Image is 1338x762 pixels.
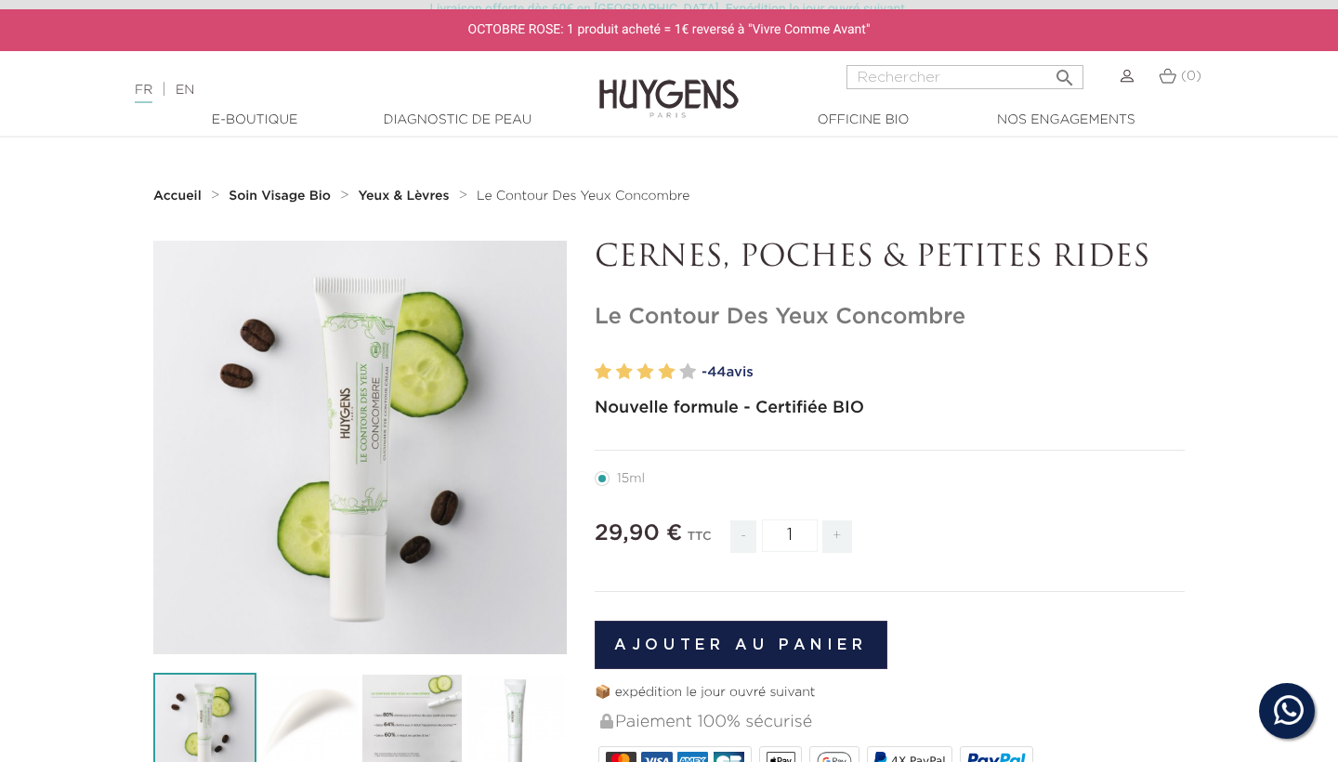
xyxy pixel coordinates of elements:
[595,522,682,545] span: 29,90 €
[598,703,1185,742] div: Paiement 100% sécurisé
[364,111,550,130] a: Diagnostic de peau
[679,359,696,386] label: 5
[1054,61,1076,84] i: 
[595,621,887,669] button: Ajouter au panier
[176,84,194,97] a: EN
[153,189,205,204] a: Accueil
[595,359,611,386] label: 1
[822,520,852,553] span: +
[600,714,613,729] img: Paiement 100% sécurisé
[162,111,348,130] a: E-Boutique
[359,190,450,203] strong: Yeux & Lèvres
[595,683,1185,703] p: 📦 expédition le jour ouvré suivant
[359,189,454,204] a: Yeux & Lèvres
[595,400,864,416] strong: Nouvelle formule - Certifiée BIO
[125,79,544,101] div: |
[637,359,654,386] label: 3
[762,519,818,552] input: Quantité
[595,304,1185,331] h1: Le Contour Des Yeux Concombre
[135,84,152,103] a: FR
[229,189,335,204] a: Soin Visage Bio
[770,111,956,130] a: Officine Bio
[973,111,1159,130] a: Nos engagements
[702,359,1185,387] a: -44avis
[846,65,1083,89] input: Rechercher
[477,189,690,204] a: Le Contour Des Yeux Concombre
[599,49,739,121] img: Huygens
[1181,70,1201,83] span: (0)
[153,190,202,203] strong: Accueil
[1048,59,1082,85] button: 
[616,359,633,386] label: 2
[730,520,756,553] span: -
[595,241,1185,276] p: CERNES, POCHES & PETITES RIDES
[229,190,331,203] strong: Soin Visage Bio
[658,359,675,386] label: 4
[595,471,667,486] label: 15ml
[707,365,726,379] span: 44
[477,190,690,203] span: Le Contour Des Yeux Concombre
[688,517,712,567] div: TTC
